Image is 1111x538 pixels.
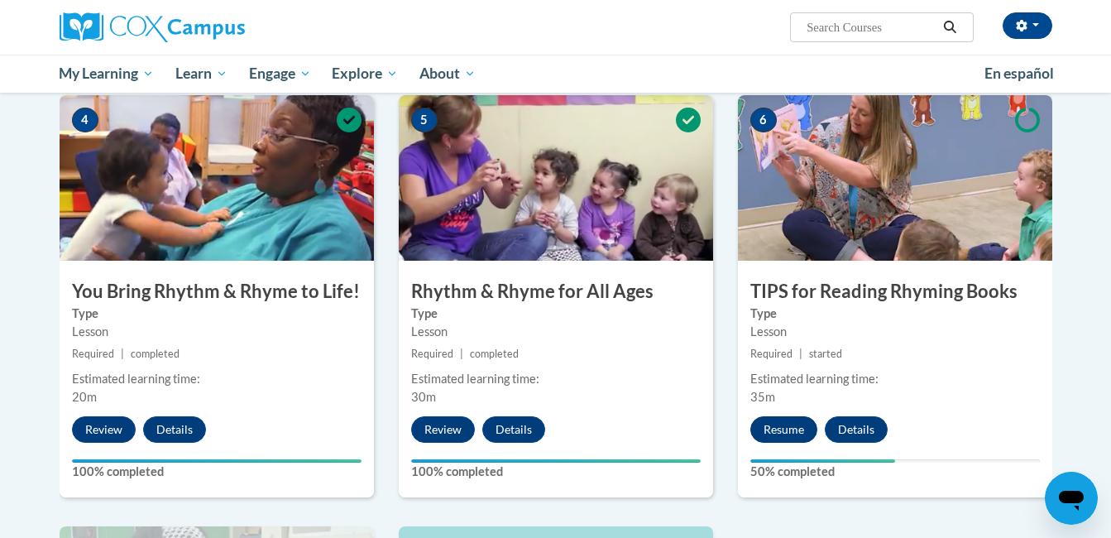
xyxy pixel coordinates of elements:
h3: TIPS for Reading Rhyming Books [738,279,1052,305]
span: 35m [750,390,775,404]
button: Search [937,17,962,37]
img: Course Image [738,95,1052,261]
input: Search Courses [805,17,937,37]
span: Engage [249,64,311,84]
h3: You Bring Rhythm & Rhyme to Life! [60,279,374,305]
a: About [409,55,486,93]
img: Cox Campus [60,12,245,42]
div: Estimated learning time: [72,370,362,388]
button: Resume [750,416,817,443]
span: completed [470,348,519,360]
span: started [809,348,842,360]
span: 4 [72,108,98,132]
div: Lesson [411,323,701,341]
button: Account Settings [1003,12,1052,39]
label: 100% completed [72,463,362,481]
button: Details [143,416,206,443]
img: Course Image [399,95,713,261]
div: Lesson [750,323,1040,341]
span: Explore [332,64,398,84]
span: My Learning [59,64,154,84]
div: Lesson [72,323,362,341]
img: Course Image [60,95,374,261]
span: 6 [750,108,777,132]
button: Details [825,416,888,443]
span: 30m [411,390,436,404]
a: Engage [238,55,322,93]
span: En español [984,65,1054,82]
label: Type [411,305,701,323]
span: About [419,64,476,84]
div: Estimated learning time: [750,370,1040,388]
label: Type [72,305,362,323]
label: Type [750,305,1040,323]
span: completed [131,348,180,360]
a: My Learning [49,55,165,93]
span: 20m [72,390,97,404]
h3: Rhythm & Rhyme for All Ages [399,279,713,305]
a: Learn [165,55,238,93]
iframe: Button to launch messaging window [1045,472,1098,525]
span: | [460,348,463,360]
label: 50% completed [750,463,1040,481]
span: | [799,348,802,360]
span: | [121,348,124,360]
span: Required [72,348,114,360]
button: Review [411,416,475,443]
a: En español [974,56,1065,91]
span: Learn [175,64,227,84]
div: Your progress [750,459,895,463]
span: Required [411,348,453,360]
a: Explore [321,55,409,93]
label: 100% completed [411,463,701,481]
div: Your progress [411,459,701,463]
span: Required [750,348,793,360]
div: Main menu [35,55,1077,93]
button: Review [72,416,136,443]
a: Cox Campus [60,12,374,42]
div: Your progress [72,459,362,463]
span: 5 [411,108,438,132]
div: Estimated learning time: [411,370,701,388]
button: Details [482,416,545,443]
